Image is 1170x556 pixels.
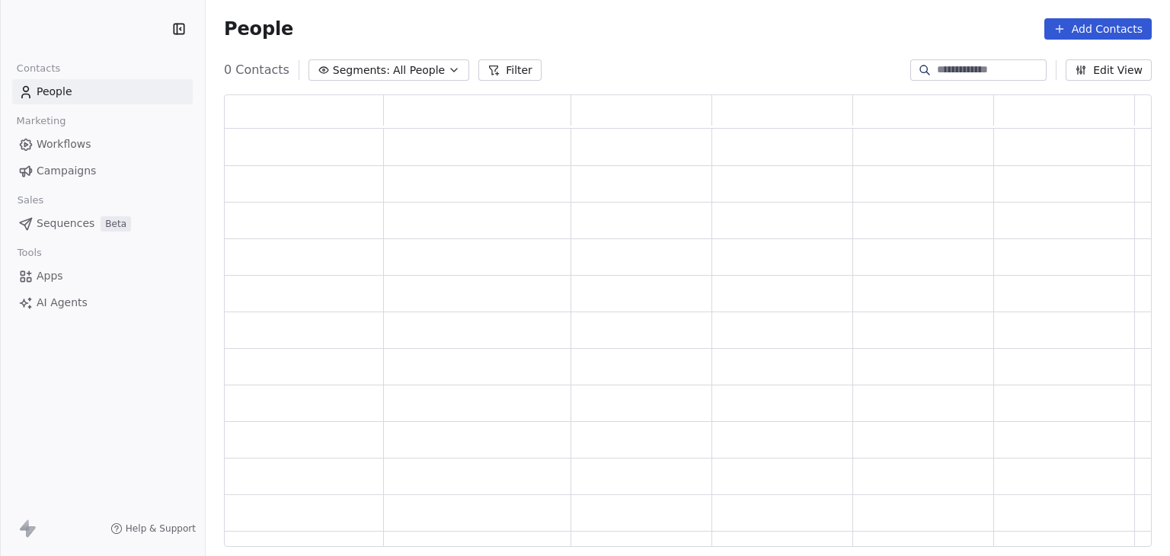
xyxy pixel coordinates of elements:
span: 0 Contacts [224,61,289,79]
span: All People [393,62,445,78]
a: Help & Support [110,522,196,535]
span: Contacts [10,57,67,80]
span: Campaigns [37,163,96,179]
span: Segments: [333,62,390,78]
button: Edit View [1066,59,1152,81]
span: AI Agents [37,295,88,311]
span: Marketing [10,110,72,133]
span: Sales [11,189,50,212]
span: Tools [11,241,48,264]
span: People [37,84,72,100]
span: Apps [37,268,63,284]
span: Help & Support [126,522,196,535]
a: People [12,79,193,104]
button: Filter [478,59,542,81]
span: Workflows [37,136,91,152]
span: Sequences [37,216,94,232]
a: AI Agents [12,290,193,315]
span: People [224,18,293,40]
button: Add Contacts [1044,18,1152,40]
a: Campaigns [12,158,193,184]
a: SequencesBeta [12,211,193,236]
a: Workflows [12,132,193,157]
a: Apps [12,264,193,289]
span: Beta [101,216,131,232]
